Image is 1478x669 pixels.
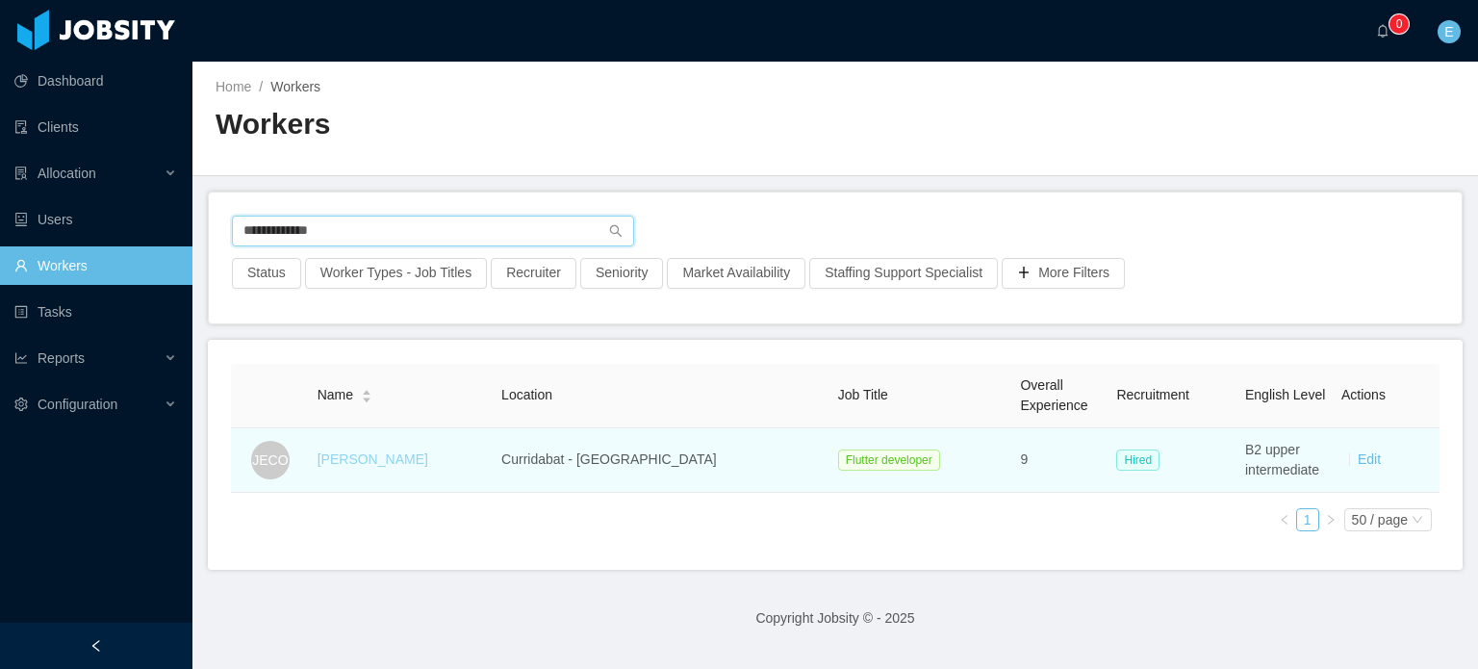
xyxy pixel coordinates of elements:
[216,105,835,144] h2: Workers
[1020,377,1087,413] span: Overall Experience
[252,441,288,479] span: JECO
[580,258,663,289] button: Seniority
[1012,428,1108,493] td: 9
[494,428,830,493] td: Curridabat - [GEOGRAPHIC_DATA]
[14,200,177,239] a: icon: robotUsers
[838,387,888,402] span: Job Title
[14,62,177,100] a: icon: pie-chartDashboard
[232,258,301,289] button: Status
[609,224,623,238] i: icon: search
[14,167,28,180] i: icon: solution
[38,397,117,412] span: Configuration
[270,79,320,94] span: Workers
[362,395,372,400] i: icon: caret-down
[1245,387,1325,402] span: English Level
[1325,514,1337,526] i: icon: right
[1319,508,1342,531] li: Next Page
[1237,428,1334,493] td: B2 upper intermediate
[1341,387,1386,402] span: Actions
[14,351,28,365] i: icon: line-chart
[1002,258,1125,289] button: icon: plusMore Filters
[501,387,552,402] span: Location
[809,258,998,289] button: Staffing Support Specialist
[1116,451,1167,467] a: Hired
[1116,450,1159,471] span: Hired
[362,388,372,394] i: icon: caret-up
[305,258,487,289] button: Worker Types - Job Titles
[1358,451,1381,467] a: Edit
[1376,24,1389,38] i: icon: bell
[14,293,177,331] a: icon: profileTasks
[1412,514,1423,527] i: icon: down
[318,385,353,405] span: Name
[1389,14,1409,34] sup: 0
[192,585,1478,652] footer: Copyright Jobsity © - 2025
[318,451,428,467] a: [PERSON_NAME]
[216,79,251,94] a: Home
[259,79,263,94] span: /
[1444,20,1453,43] span: E
[14,246,177,285] a: icon: userWorkers
[38,166,96,181] span: Allocation
[1352,509,1408,530] div: 50 / page
[1116,387,1188,402] span: Recruitment
[1296,508,1319,531] li: 1
[361,387,372,400] div: Sort
[14,398,28,411] i: icon: setting
[1297,509,1318,530] a: 1
[38,350,85,366] span: Reports
[1273,508,1296,531] li: Previous Page
[667,258,805,289] button: Market Availability
[491,258,576,289] button: Recruiter
[1279,514,1290,526] i: icon: left
[838,450,940,471] span: Flutter developer
[14,108,177,146] a: icon: auditClients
